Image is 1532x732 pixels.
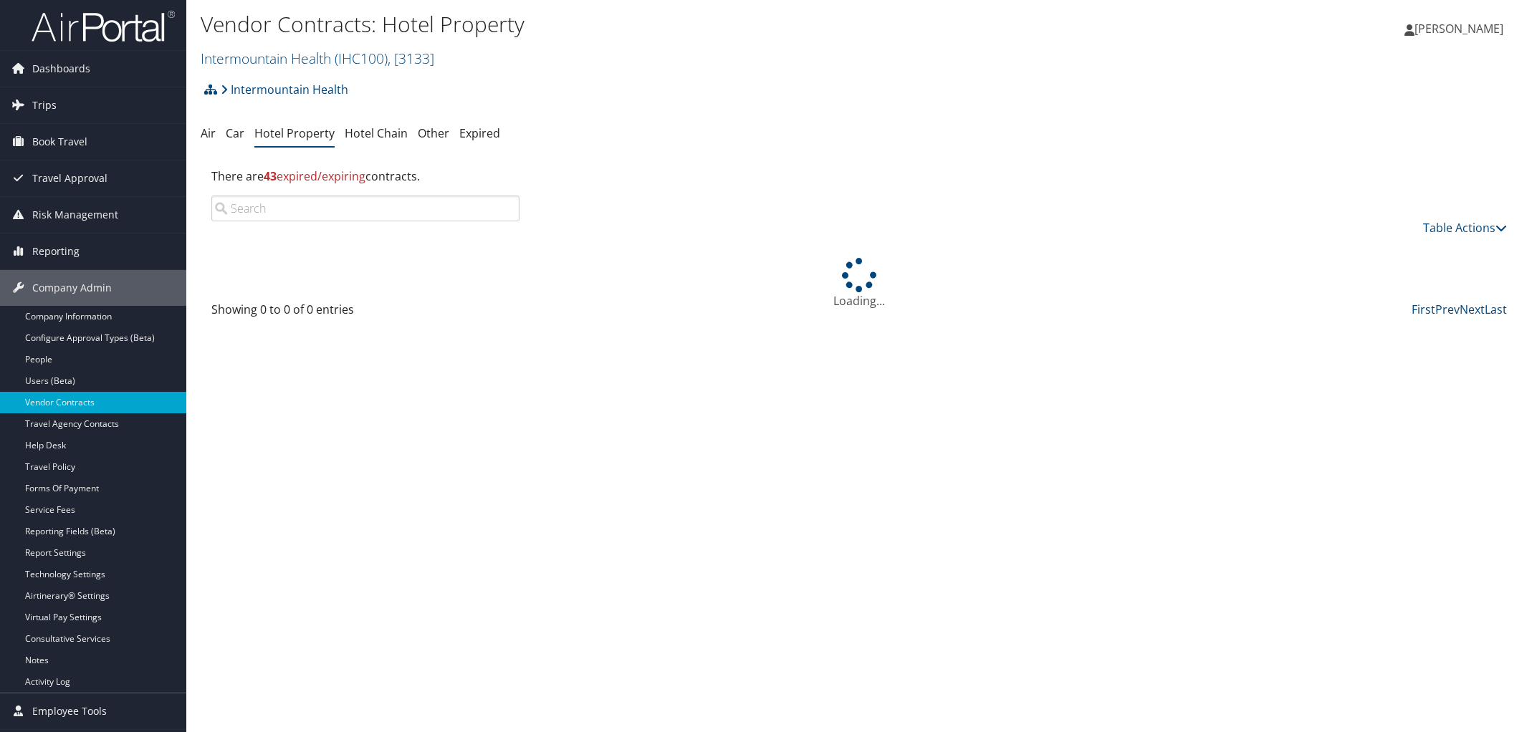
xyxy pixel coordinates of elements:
span: ( IHC100 ) [335,49,388,68]
span: , [ 3133 ] [388,49,434,68]
a: Expired [459,125,500,141]
div: Loading... [201,258,1518,309]
div: There are contracts. [201,157,1518,196]
span: Trips [32,87,57,123]
img: airportal-logo.png [32,9,175,43]
span: Travel Approval [32,160,107,196]
span: expired/expiring [264,168,365,184]
a: [PERSON_NAME] [1404,7,1518,50]
span: Dashboards [32,51,90,87]
span: Company Admin [32,270,112,306]
input: Search [211,196,520,221]
a: Intermountain Health [221,75,348,104]
a: Next [1460,302,1485,317]
a: Hotel Chain [345,125,408,141]
a: Car [226,125,244,141]
a: Hotel Property [254,125,335,141]
span: Risk Management [32,197,118,233]
a: Air [201,125,216,141]
h1: Vendor Contracts: Hotel Property [201,9,1078,39]
span: [PERSON_NAME] [1414,21,1503,37]
a: Other [418,125,449,141]
a: Intermountain Health [201,49,434,68]
a: Table Actions [1423,220,1507,236]
span: Reporting [32,233,80,269]
a: Prev [1435,302,1460,317]
span: Employee Tools [32,693,107,729]
a: Last [1485,302,1507,317]
span: Book Travel [32,124,87,160]
div: Showing 0 to 0 of 0 entries [211,301,520,325]
strong: 43 [264,168,277,184]
a: First [1412,302,1435,317]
